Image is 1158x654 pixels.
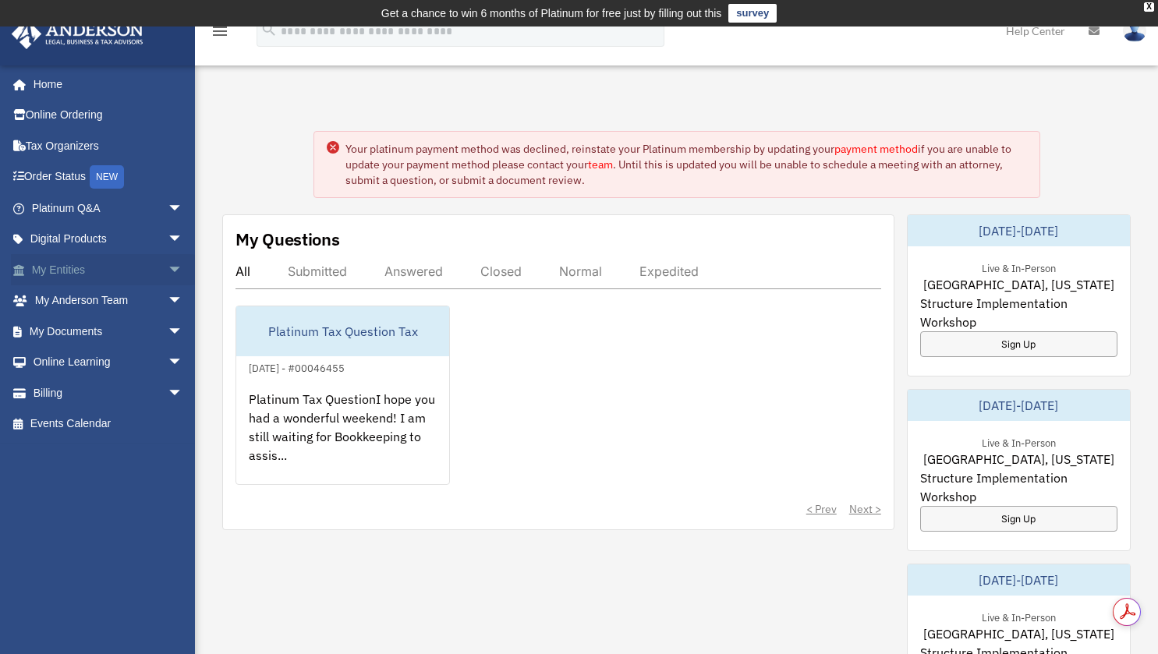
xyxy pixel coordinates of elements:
a: Order StatusNEW [11,161,207,193]
div: [DATE]-[DATE] [908,564,1130,596]
img: Anderson Advisors Platinum Portal [7,19,148,49]
div: All [235,263,250,279]
div: Expedited [639,263,699,279]
div: [DATE]-[DATE] [908,215,1130,246]
a: Tax Organizers [11,130,207,161]
span: arrow_drop_down [168,316,199,348]
a: My Documentsarrow_drop_down [11,316,207,347]
div: Platinum Tax QuestionI hope you had a wonderful weekend! I am still waiting for Bookkeeping to as... [236,377,449,499]
a: Platinum Q&Aarrow_drop_down [11,193,207,224]
a: Online Learningarrow_drop_down [11,347,207,378]
div: Live & In-Person [969,433,1068,450]
div: Submitted [288,263,347,279]
span: arrow_drop_down [168,224,199,256]
div: close [1144,2,1154,12]
span: Structure Implementation Workshop [920,468,1117,506]
a: Home [11,69,199,100]
a: My Anderson Teamarrow_drop_down [11,285,207,316]
span: arrow_drop_down [168,347,199,379]
a: Events Calendar [11,408,207,440]
div: Live & In-Person [969,259,1068,275]
a: Sign Up [920,506,1117,532]
div: Closed [480,263,522,279]
div: NEW [90,165,124,189]
div: Normal [559,263,602,279]
div: [DATE]-[DATE] [908,390,1130,421]
i: menu [211,22,229,41]
span: arrow_drop_down [168,193,199,224]
a: survey [728,4,777,23]
div: My Questions [235,228,340,251]
a: team [588,157,613,171]
div: Live & In-Person [969,608,1068,624]
div: Your platinum payment method was declined, reinstate your Platinum membership by updating your if... [345,141,1027,188]
div: Platinum Tax Question Tax [236,306,449,356]
div: Get a chance to win 6 months of Platinum for free just by filling out this [381,4,722,23]
div: [DATE] - #00046455 [236,359,357,375]
span: Structure Implementation Workshop [920,294,1117,331]
a: Online Ordering [11,100,207,131]
span: arrow_drop_down [168,377,199,409]
a: menu [211,27,229,41]
a: Sign Up [920,331,1117,357]
div: Answered [384,263,443,279]
a: My Entitiesarrow_drop_down [11,254,207,285]
i: search [260,21,278,38]
span: [GEOGRAPHIC_DATA], [US_STATE] [923,450,1114,468]
a: Digital Productsarrow_drop_down [11,224,207,255]
span: arrow_drop_down [168,285,199,317]
img: User Pic [1123,19,1146,42]
a: Billingarrow_drop_down [11,377,207,408]
a: Platinum Tax Question Tax[DATE] - #00046455Platinum Tax QuestionI hope you had a wonderful weeken... [235,306,450,485]
span: [GEOGRAPHIC_DATA], [US_STATE] [923,275,1114,294]
span: [GEOGRAPHIC_DATA], [US_STATE] [923,624,1114,643]
span: arrow_drop_down [168,254,199,286]
a: payment method [834,142,918,156]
